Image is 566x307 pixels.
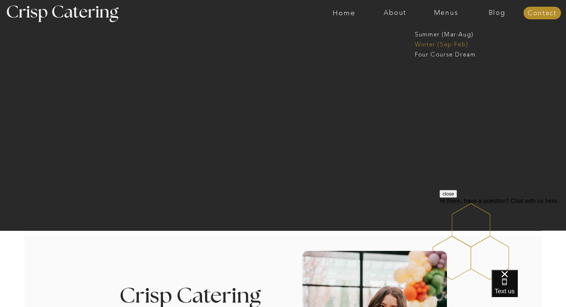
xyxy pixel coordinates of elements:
a: About [370,9,420,17]
a: Menus [420,9,471,17]
a: Home [319,9,370,17]
a: Summer (Mar-Aug) [415,30,482,37]
a: Winter (Sep-Feb) [415,40,476,47]
iframe: podium webchat widget bubble [492,270,566,307]
a: Blog [471,9,522,17]
iframe: podium webchat widget prompt [439,190,566,279]
a: Four Course Dream [415,50,482,57]
a: Contact [523,10,561,17]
